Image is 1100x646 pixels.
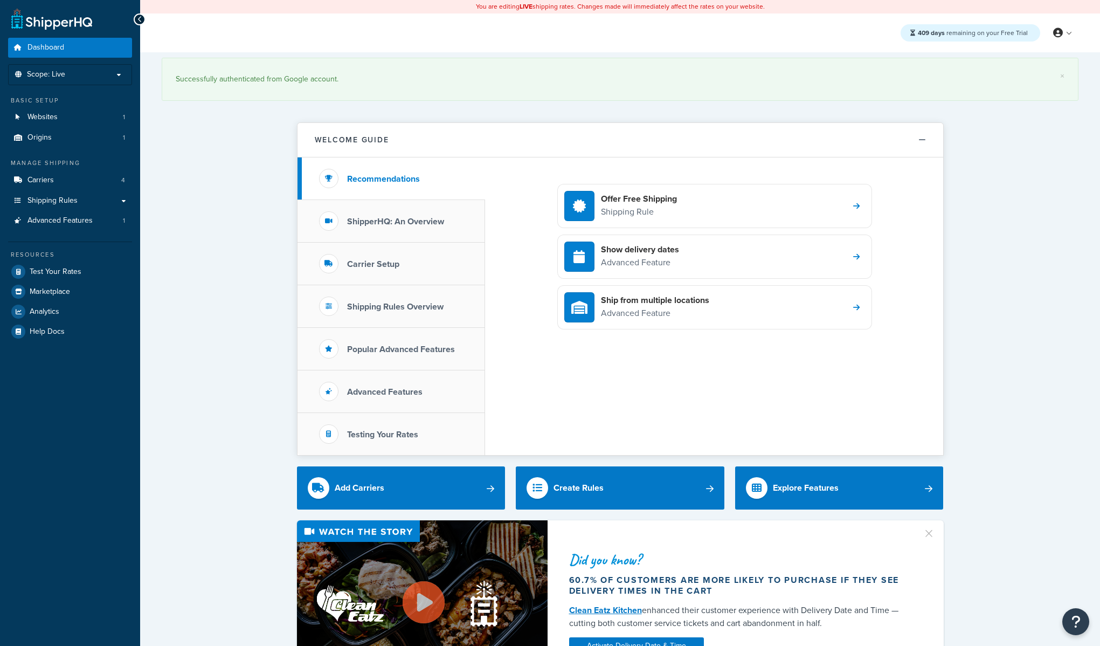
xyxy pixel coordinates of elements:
span: Test Your Rates [30,267,81,277]
a: Origins1 [8,128,132,148]
div: Successfully authenticated from Google account. [176,72,1064,87]
h3: Carrier Setup [347,259,399,269]
li: Websites [8,107,132,127]
h2: Welcome Guide [315,136,389,144]
a: Clean Eatz Kitchen [569,604,642,616]
span: Scope: Live [27,70,65,79]
span: 1 [123,133,125,142]
h3: Popular Advanced Features [347,345,455,354]
h3: Advanced Features [347,387,423,397]
strong: 409 days [918,28,945,38]
a: Test Your Rates [8,262,132,281]
a: Advanced Features1 [8,211,132,231]
h3: Testing Your Rates [347,430,418,439]
span: Websites [27,113,58,122]
a: Explore Features [735,466,944,510]
p: Shipping Rule [601,205,677,219]
div: 60.7% of customers are more likely to purchase if they see delivery times in the cart [569,575,910,596]
h3: Shipping Rules Overview [347,302,444,312]
a: Carriers4 [8,170,132,190]
li: Origins [8,128,132,148]
div: Add Carriers [335,480,384,496]
p: Advanced Feature [601,306,709,320]
div: Explore Features [773,480,839,496]
span: 1 [123,216,125,225]
span: Carriers [27,176,54,185]
span: Dashboard [27,43,64,52]
h4: Show delivery dates [601,244,679,256]
a: Websites1 [8,107,132,127]
span: Advanced Features [27,216,93,225]
h3: Recommendations [347,174,420,184]
h3: ShipperHQ: An Overview [347,217,444,226]
a: Shipping Rules [8,191,132,211]
b: LIVE [520,2,532,11]
a: Dashboard [8,38,132,58]
div: Manage Shipping [8,159,132,168]
span: Marketplace [30,287,70,297]
a: × [1060,72,1064,80]
div: Create Rules [554,480,604,496]
a: Create Rules [516,466,724,510]
a: Add Carriers [297,466,506,510]
span: Origins [27,133,52,142]
a: Analytics [8,302,132,321]
span: Help Docs [30,327,65,336]
a: Marketplace [8,282,132,301]
p: Advanced Feature [601,256,679,270]
span: 4 [121,176,125,185]
span: remaining on your Free Trial [918,28,1028,38]
button: Open Resource Center [1062,608,1089,635]
span: Shipping Rules [27,196,78,205]
div: Resources [8,250,132,259]
span: 1 [123,113,125,122]
a: Help Docs [8,322,132,341]
button: Welcome Guide [298,123,943,157]
div: Did you know? [569,552,910,567]
li: Advanced Features [8,211,132,231]
div: Basic Setup [8,96,132,105]
span: Analytics [30,307,59,317]
h4: Ship from multiple locations [601,294,709,306]
div: enhanced their customer experience with Delivery Date and Time — cutting both customer service ti... [569,604,910,630]
li: Carriers [8,170,132,190]
h4: Offer Free Shipping [601,193,677,205]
